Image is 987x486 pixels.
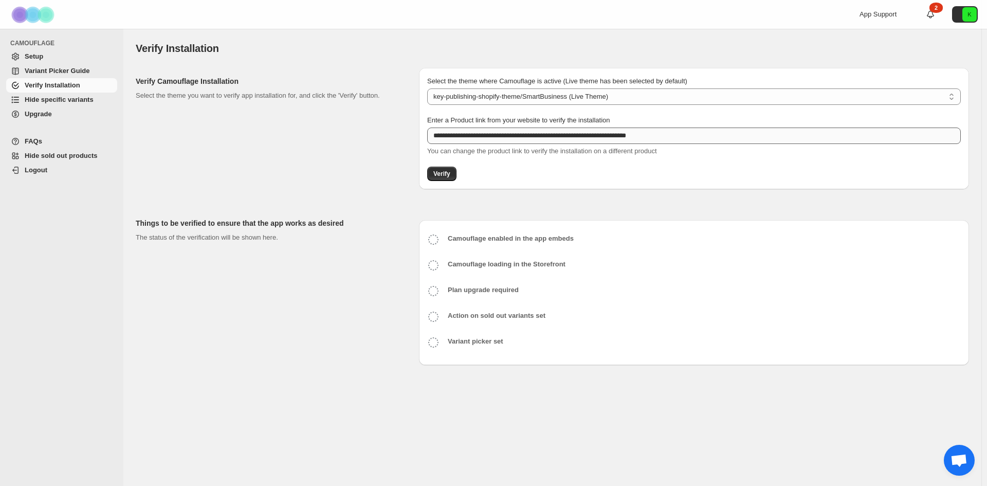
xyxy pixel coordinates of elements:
text: K [967,11,972,17]
span: Setup [25,52,43,60]
a: Hide sold out products [6,149,117,163]
span: FAQs [25,137,42,145]
b: Plan upgrade required [448,286,519,294]
div: 2 [929,3,943,13]
span: Upgrade [25,110,52,118]
span: Logout [25,166,47,174]
b: Action on sold out variants set [448,312,545,319]
span: Enter a Product link from your website to verify the installation [427,116,610,124]
button: Avatar with initials K [952,6,978,23]
span: Variant Picker Guide [25,67,89,75]
a: Setup [6,49,117,64]
a: Logout [6,163,117,177]
span: Avatar with initials K [962,7,977,22]
img: Camouflage [8,1,60,29]
button: Verify [427,167,456,181]
h2: Verify Camouflage Installation [136,76,403,86]
span: Hide sold out products [25,152,98,159]
p: Select the theme you want to verify app installation for, and click the 'Verify' button. [136,91,403,101]
b: Variant picker set [448,337,503,345]
span: App Support [860,10,897,18]
div: Open chat [944,445,975,476]
a: 2 [925,9,936,20]
a: Hide specific variants [6,93,117,107]
a: Verify Installation [6,78,117,93]
span: Verify Installation [25,81,80,89]
b: Camouflage enabled in the app embeds [448,235,574,242]
h2: Things to be verified to ensure that the app works as desired [136,218,403,228]
span: Hide specific variants [25,96,94,103]
b: Camouflage loading in the Storefront [448,260,565,268]
span: Verify Installation [136,43,219,54]
span: You can change the product link to verify the installation on a different product [427,147,657,155]
a: Variant Picker Guide [6,64,117,78]
p: The status of the verification will be shown here. [136,232,403,243]
span: CAMOUFLAGE [10,39,118,47]
span: Select the theme where Camouflage is active (Live theme has been selected by default) [427,77,687,85]
a: FAQs [6,134,117,149]
span: Verify [433,170,450,178]
a: Upgrade [6,107,117,121]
